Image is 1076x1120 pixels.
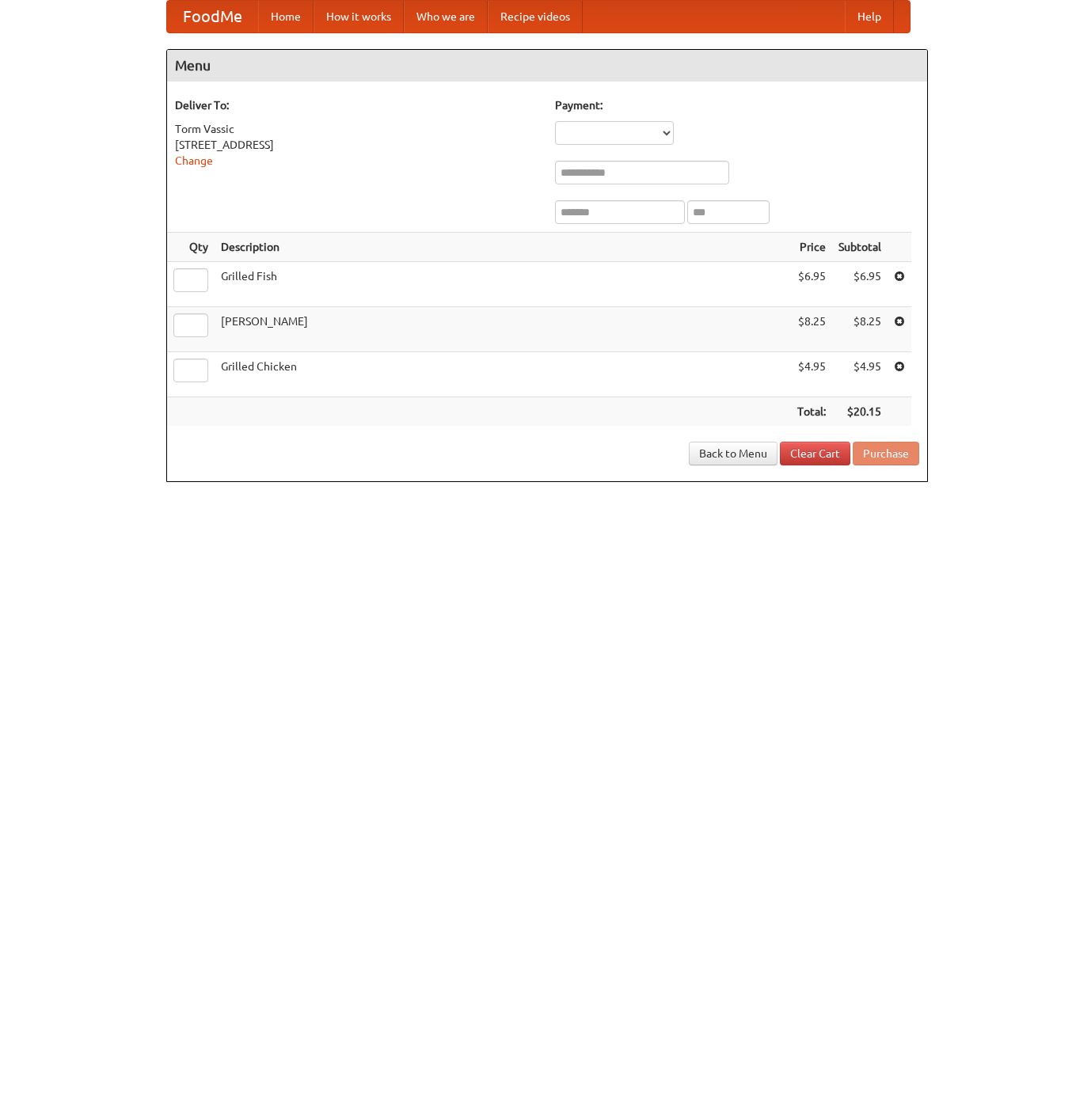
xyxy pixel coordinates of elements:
[791,307,832,352] td: $8.25
[488,1,583,32] a: Recipe videos
[258,1,314,32] a: Home
[832,397,888,427] th: $20.15
[853,442,919,465] button: Purchase
[404,1,488,32] a: Who we are
[175,97,539,113] h5: Deliver To:
[832,307,888,352] td: $8.25
[215,233,791,262] th: Description
[175,154,213,167] a: Change
[791,397,832,427] th: Total:
[791,352,832,397] td: $4.95
[175,137,539,153] div: [STREET_ADDRESS]
[832,233,888,262] th: Subtotal
[791,262,832,307] td: $6.95
[832,352,888,397] td: $4.95
[832,262,888,307] td: $6.95
[175,121,539,137] div: Torm Vassic
[167,1,258,32] a: FoodMe
[780,442,850,465] a: Clear Cart
[215,262,791,307] td: Grilled Fish
[791,233,832,262] th: Price
[689,442,778,465] a: Back to Menu
[167,233,215,262] th: Qty
[215,307,791,352] td: [PERSON_NAME]
[845,1,894,32] a: Help
[555,97,919,113] h5: Payment:
[215,352,791,397] td: Grilled Chicken
[167,50,927,82] h4: Menu
[314,1,404,32] a: How it works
